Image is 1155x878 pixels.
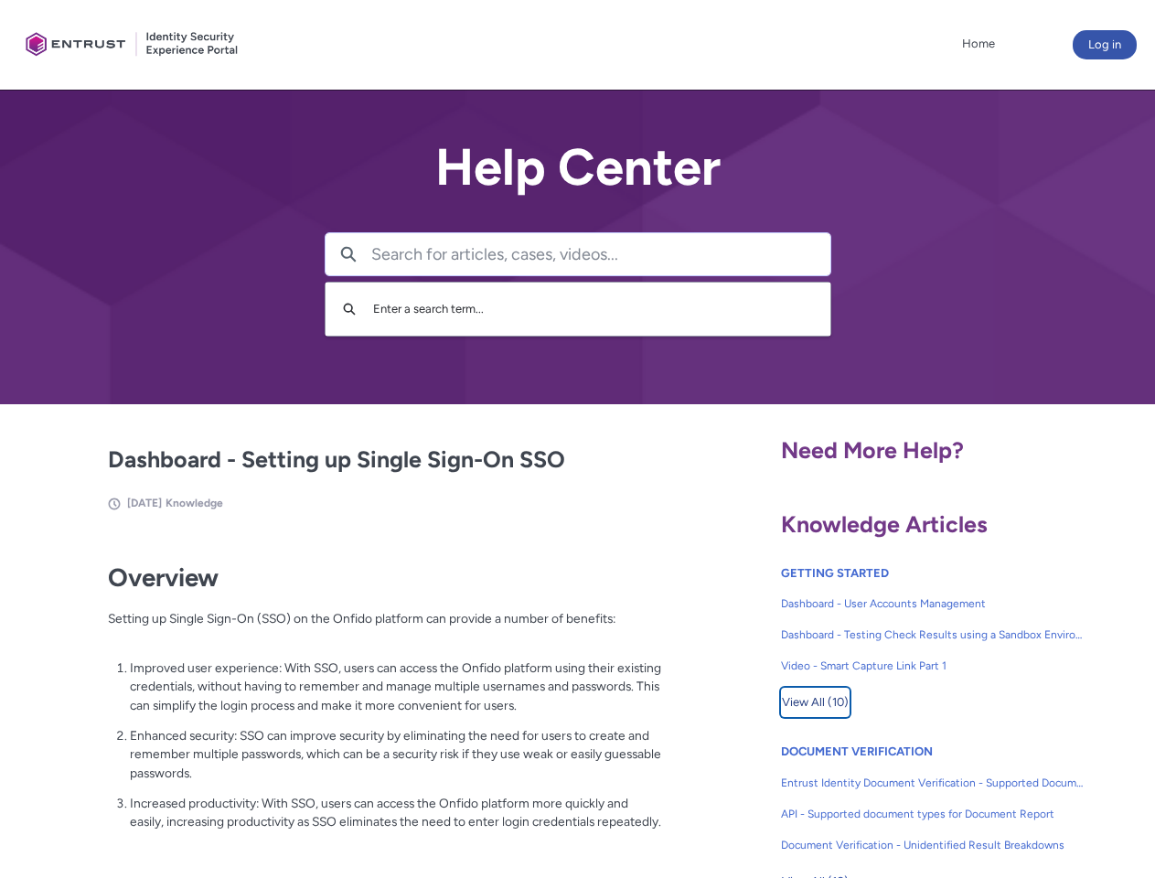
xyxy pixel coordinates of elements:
a: Dashboard - User Accounts Management [781,588,1085,619]
strong: Overview [108,562,219,593]
span: View All (10) [782,689,849,716]
button: View All (10) [781,688,850,717]
p: Enhanced security: SSO can improve security by eliminating the need for users to create and remem... [130,726,662,783]
span: Dashboard - User Accounts Management [781,595,1085,612]
h2: Help Center [325,139,831,196]
p: Setting up Single Sign-On (SSO) on the Onfido platform can provide a number of benefits: [108,609,662,647]
span: Enter a search term... [373,302,484,316]
h2: Dashboard - Setting up Single Sign-On SSO [108,443,662,477]
span: Need More Help? [781,436,964,464]
input: Search for articles, cases, videos... [371,233,830,275]
button: Search [335,292,364,327]
button: Log in [1073,30,1137,59]
p: Improved user experience: With SSO, users can access the Onfido platform using their existing cre... [130,658,662,715]
span: Video - Smart Capture Link Part 1 [781,658,1085,674]
p: Increased productivity: With SSO, users can access the Onfido platform more quickly and easily, i... [130,794,662,831]
span: Entrust Identity Document Verification - Supported Document type and size [781,775,1085,791]
li: Knowledge [166,495,223,511]
span: Document Verification - Unidentified Result Breakdowns [781,837,1085,853]
a: Document Verification - Unidentified Result Breakdowns [781,830,1085,861]
span: API - Supported document types for Document Report [781,806,1085,822]
span: Knowledge Articles [781,510,988,538]
a: Home [957,30,1000,58]
a: GETTING STARTED [781,566,889,580]
a: Video - Smart Capture Link Part 1 [781,650,1085,681]
span: [DATE] [127,497,162,509]
a: API - Supported document types for Document Report [781,798,1085,830]
a: DOCUMENT VERIFICATION [781,744,933,758]
button: Search [326,233,371,275]
span: Dashboard - Testing Check Results using a Sandbox Environment [781,626,1085,643]
a: Entrust Identity Document Verification - Supported Document type and size [781,767,1085,798]
a: Dashboard - Testing Check Results using a Sandbox Environment [781,619,1085,650]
